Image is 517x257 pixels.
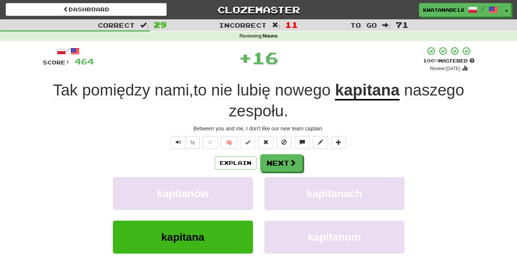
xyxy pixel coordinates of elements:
[171,136,186,149] button: Play sentence audio (ctl+space)
[295,136,310,149] button: Discuss sentence (alt+u)
[313,136,328,149] button: Edit sentence (alt+d)
[75,56,94,66] span: 464
[113,221,253,254] button: kapitana
[186,136,200,149] button: ½
[423,58,438,64] span: 100 %
[239,46,252,69] span: +
[252,48,278,67] span: 16
[350,21,377,29] span: To go
[423,58,475,64] div: Mastered
[229,81,464,120] span: .
[53,81,335,99] span: ,
[264,177,405,210] button: kapitanach
[404,81,464,99] span: naszego
[154,20,167,29] span: 29
[113,177,253,210] button: kapitanów
[6,3,167,16] a: Dashboard
[237,81,270,99] span: lubię
[157,188,209,199] span: kapitanów
[229,102,284,120] span: zespołu
[308,231,361,243] span: kapitanom
[272,22,280,28] span: :
[419,3,502,17] a: kwatanabe12 /
[219,21,267,29] span: Incorrect
[240,136,255,149] button: Set this sentence to 100% Mastered (alt+m)
[423,6,464,13] span: kwatanabe12
[258,136,273,149] button: Reset to 0% Mastered (alt+r)
[275,81,331,99] span: nowego
[481,6,485,11] span: /
[98,21,135,29] span: Correct
[382,22,390,28] span: :
[306,188,362,199] span: kapitanach
[331,136,346,149] button: Add to collection (alt+a)
[43,59,70,66] span: Score:
[203,136,218,149] button: Favorite sentence (alt+f)
[43,46,94,56] div: /
[285,20,298,29] span: 11
[140,22,148,28] span: :
[194,81,207,99] span: to
[53,81,78,99] span: Tak
[169,136,200,149] div: Text-to-speech controls
[82,81,150,99] span: pomiędzy
[221,136,237,149] button: 🧠
[335,81,399,100] u: kapitana
[260,154,303,172] button: Next
[178,3,339,16] a: Clozemaster
[264,221,405,254] button: kapitanom
[211,81,233,99] span: nie
[215,157,256,169] button: Explain
[43,125,475,132] div: Between you and me, I don't like our new team captain.
[276,136,292,149] button: Ignore sentence (alt+i)
[161,231,205,243] span: kapitana
[396,20,409,29] span: 71
[430,66,460,71] small: Review: [DATE]
[263,33,278,39] strong: Nouns
[155,81,189,99] span: nami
